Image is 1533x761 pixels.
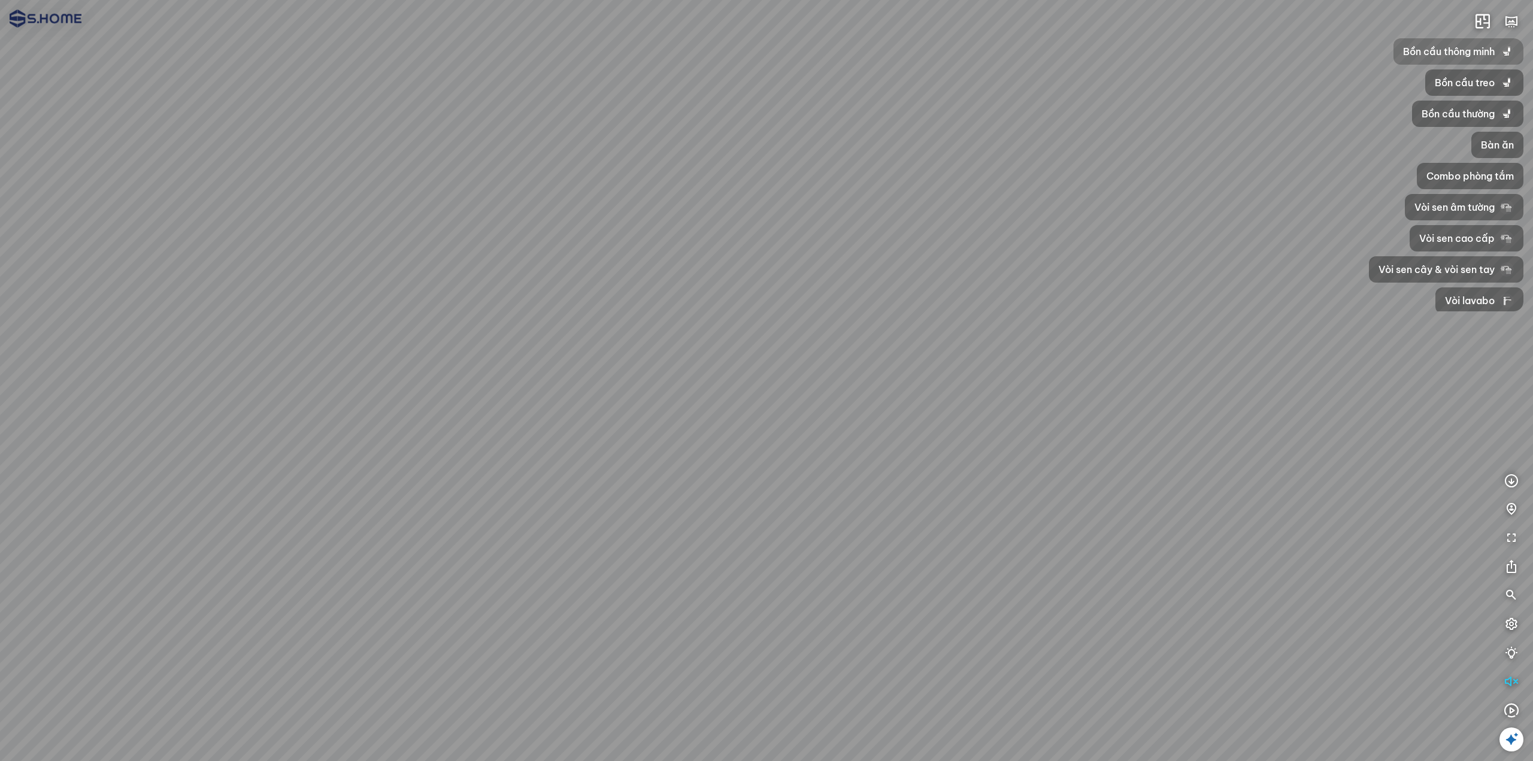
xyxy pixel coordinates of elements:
span: Vòi sen cây & vòi sen tay [1379,262,1495,277]
img: icon [1499,200,1514,214]
img: icon [1499,231,1514,245]
span: Vòi sen cao cấp [1419,231,1495,245]
span: Bồn cầu thông minh [1403,44,1495,59]
img: logo [10,10,81,28]
img: icon [1499,293,1514,308]
img: icon [1499,75,1514,90]
span: Bàn ăn [1481,138,1514,152]
span: Vòi sen âm tường [1414,200,1495,214]
img: icon [1499,44,1514,59]
img: icon [1499,107,1514,121]
span: Vòi lavabo [1445,293,1495,308]
span: Bồn cầu thường [1422,107,1495,121]
span: Bồn cầu treo [1435,75,1495,90]
img: icon [1499,262,1514,277]
span: Combo phòng tắm [1426,169,1514,183]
